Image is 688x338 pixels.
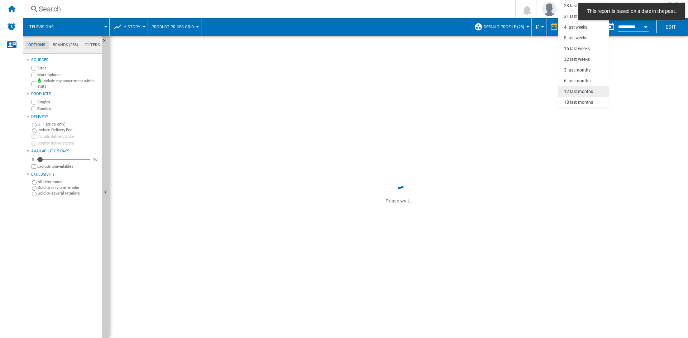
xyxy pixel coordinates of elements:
div: 16 last weeks [564,46,590,52]
div: 28 last days [564,3,587,9]
div: 18 last months [564,99,593,106]
div: 32 last weeks [564,57,590,63]
div: 3 last months [564,67,591,73]
div: 6 last months [564,78,591,84]
div: 12 last months [564,89,593,95]
div: 8 last weeks [564,35,587,41]
span: This report is based on a date in the past. [585,8,679,15]
div: 31 last days [564,14,587,20]
div: 4 last weeks [564,24,587,30]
